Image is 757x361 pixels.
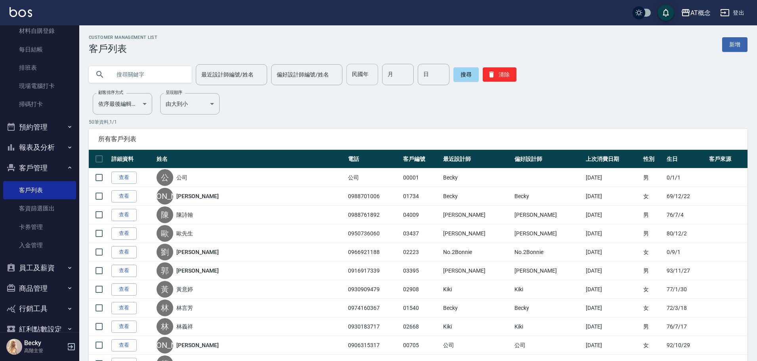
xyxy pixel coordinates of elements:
[89,35,157,40] h2: Customer Management List
[157,318,173,335] div: 林
[89,43,157,54] h3: 客戶列表
[641,150,665,168] th: 性別
[512,243,584,262] td: No.2Bonnie
[24,339,65,347] h5: Becky
[111,227,137,240] a: 查看
[111,283,137,296] a: 查看
[176,211,193,219] a: 陳詩翰
[109,150,155,168] th: 詳細資料
[346,150,401,168] th: 電話
[641,336,665,355] td: 女
[111,209,137,221] a: 查看
[3,77,76,95] a: 現場電腦打卡
[665,262,707,280] td: 93/11/27
[3,22,76,40] a: 材料自購登錄
[98,135,738,143] span: 所有客戶列表
[111,302,137,314] a: 查看
[3,137,76,158] button: 報表及分析
[665,206,707,224] td: 76/7/4
[346,243,401,262] td: 0966921188
[346,168,401,187] td: 公司
[157,262,173,279] div: 郭
[3,59,76,77] a: 排班表
[665,187,707,206] td: 69/12/22
[111,339,137,351] a: 查看
[512,299,584,317] td: Becky
[584,168,641,187] td: [DATE]
[166,90,182,96] label: 呈現順序
[401,243,442,262] td: 02223
[641,206,665,224] td: 男
[441,243,512,262] td: No.2Bonnie
[89,118,747,126] p: 50 筆資料, 1 / 1
[346,299,401,317] td: 0974160367
[6,339,22,355] img: Person
[401,206,442,224] td: 04009
[3,199,76,218] a: 客資篩選匯出
[401,150,442,168] th: 客戶編號
[641,280,665,299] td: 女
[707,150,747,168] th: 客戶來源
[584,187,641,206] td: [DATE]
[346,262,401,280] td: 0916917339
[512,150,584,168] th: 偏好設計師
[453,67,479,82] button: 搜尋
[157,337,173,353] div: [PERSON_NAME]
[678,5,714,21] button: AT概念
[401,168,442,187] td: 00001
[584,243,641,262] td: [DATE]
[157,188,173,204] div: [PERSON_NAME]
[641,299,665,317] td: 女
[512,206,584,224] td: [PERSON_NAME]
[441,262,512,280] td: [PERSON_NAME]
[401,299,442,317] td: 01540
[584,206,641,224] td: [DATE]
[3,278,76,299] button: 商品管理
[98,90,123,96] label: 顧客排序方式
[512,224,584,243] td: [PERSON_NAME]
[401,262,442,280] td: 03395
[584,150,641,168] th: 上次消費日期
[157,169,173,186] div: 公
[584,317,641,336] td: [DATE]
[441,224,512,243] td: [PERSON_NAME]
[584,299,641,317] td: [DATE]
[3,40,76,59] a: 每日結帳
[157,225,173,242] div: 歐
[346,336,401,355] td: 0906315317
[157,206,173,223] div: 陳
[665,299,707,317] td: 72/3/18
[512,317,584,336] td: Kiki
[346,187,401,206] td: 0988701006
[722,37,747,52] a: 新增
[176,267,218,275] a: [PERSON_NAME]
[93,93,152,115] div: 依序最後編輯時間
[641,187,665,206] td: 女
[512,262,584,280] td: [PERSON_NAME]
[176,304,193,312] a: 林言芳
[641,243,665,262] td: 女
[155,150,346,168] th: 姓名
[176,192,218,200] a: [PERSON_NAME]
[441,336,512,355] td: 公司
[176,285,193,293] a: 黃意婷
[401,187,442,206] td: 01734
[111,321,137,333] a: 查看
[401,280,442,299] td: 02908
[441,299,512,317] td: Becky
[176,323,193,330] a: 林義祥
[401,317,442,336] td: 02668
[584,224,641,243] td: [DATE]
[441,168,512,187] td: Becky
[584,336,641,355] td: [DATE]
[3,236,76,254] a: 入金管理
[512,187,584,206] td: Becky
[641,317,665,336] td: 男
[176,248,218,256] a: [PERSON_NAME]
[584,262,641,280] td: [DATE]
[176,341,218,349] a: [PERSON_NAME]
[3,258,76,278] button: 員工及薪資
[584,280,641,299] td: [DATE]
[111,246,137,258] a: 查看
[176,174,187,181] a: 公司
